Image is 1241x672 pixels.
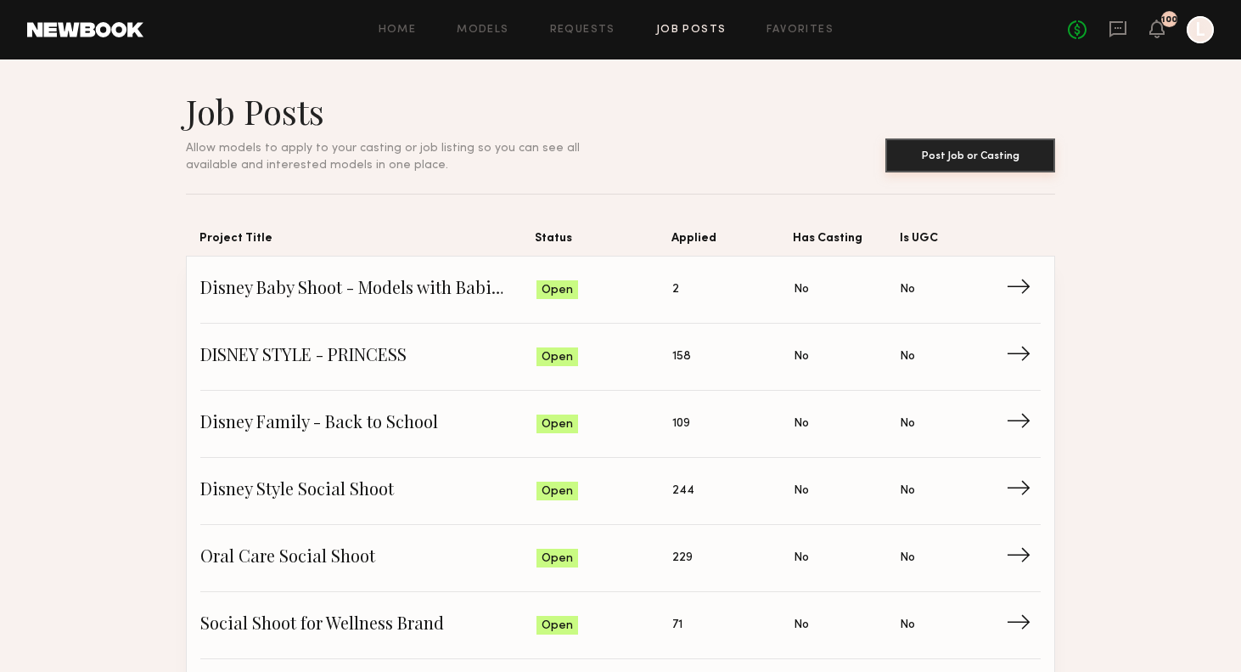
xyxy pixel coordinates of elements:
[794,415,809,433] span: No
[550,25,615,36] a: Requests
[900,482,915,500] span: No
[457,25,508,36] a: Models
[1006,613,1041,638] span: →
[200,391,1041,458] a: Disney Family - Back to SchoolOpen109NoNo→
[199,229,535,256] span: Project Title
[200,257,1041,324] a: Disney Baby Shoot - Models with Babies Under 1Open2NoNo→
[200,525,1041,592] a: Oral Care Social ShootOpen229NoNo→
[793,229,900,256] span: Has Casting
[200,458,1041,525] a: Disney Style Social ShootOpen244NoNo→
[885,139,1055,173] a: Post Job or Casting
[672,415,690,433] span: 109
[885,138,1055,172] button: Post Job or Casting
[672,280,679,299] span: 2
[900,415,915,433] span: No
[200,478,536,504] span: Disney Style Social Shoot
[656,25,727,36] a: Job Posts
[900,616,915,635] span: No
[542,483,573,500] span: Open
[671,229,793,256] span: Applied
[200,324,1041,391] a: DISNEY STYLE - PRINCESSOpen158NoNo→
[794,549,809,568] span: No
[200,545,536,571] span: Oral Care Social Shoot
[900,549,915,568] span: No
[200,613,536,638] span: Social Shoot for Wellness Brand
[672,549,693,568] span: 229
[379,25,417,36] a: Home
[1187,16,1214,43] a: L
[200,344,536,370] span: DISNEY STYLE - PRINCESS
[672,616,682,635] span: 71
[766,25,834,36] a: Favorites
[542,551,573,568] span: Open
[542,416,573,433] span: Open
[672,347,691,366] span: 158
[542,618,573,635] span: Open
[1006,411,1041,437] span: →
[200,592,1041,659] a: Social Shoot for Wellness BrandOpen71NoNo→
[535,229,671,256] span: Status
[542,349,573,366] span: Open
[1006,344,1041,370] span: →
[900,280,915,299] span: No
[186,90,620,133] h1: Job Posts
[1006,478,1041,504] span: →
[1161,15,1177,25] div: 100
[1006,545,1041,571] span: →
[186,143,580,171] span: Allow models to apply to your casting or job listing so you can see all available and interested ...
[200,277,536,302] span: Disney Baby Shoot - Models with Babies Under 1
[900,347,915,366] span: No
[794,280,809,299] span: No
[794,347,809,366] span: No
[794,482,809,500] span: No
[672,482,694,500] span: 244
[1006,277,1041,302] span: →
[542,282,573,299] span: Open
[794,616,809,635] span: No
[900,229,1007,256] span: Is UGC
[200,411,536,437] span: Disney Family - Back to School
